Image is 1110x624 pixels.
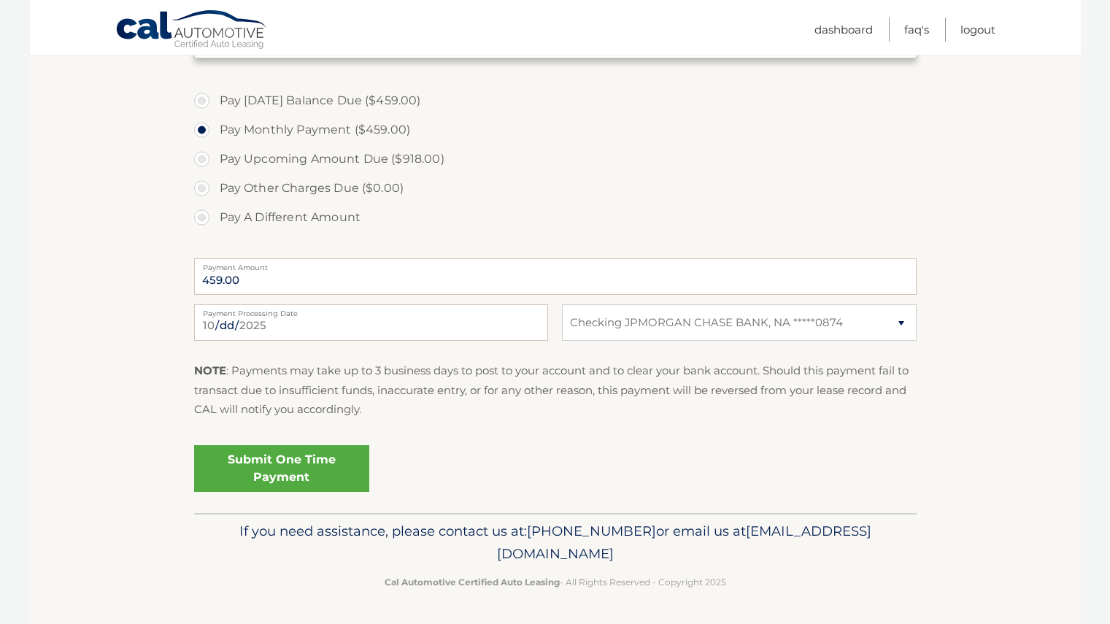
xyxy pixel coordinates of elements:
[194,361,917,419] p: : Payments may take up to 3 business days to post to your account and to clear your bank account....
[814,18,873,42] a: Dashboard
[194,174,917,203] label: Pay Other Charges Due ($0.00)
[194,86,917,115] label: Pay [DATE] Balance Due ($459.00)
[115,9,269,52] a: Cal Automotive
[204,520,907,566] p: If you need assistance, please contact us at: or email us at
[204,574,907,590] p: - All Rights Reserved - Copyright 2025
[527,523,656,539] span: [PHONE_NUMBER]
[194,115,917,145] label: Pay Monthly Payment ($459.00)
[194,258,917,270] label: Payment Amount
[960,18,995,42] a: Logout
[194,445,369,492] a: Submit One Time Payment
[194,304,548,341] input: Payment Date
[194,363,226,377] strong: NOTE
[385,577,560,588] strong: Cal Automotive Certified Auto Leasing
[194,203,917,232] label: Pay A Different Amount
[194,304,548,316] label: Payment Processing Date
[904,18,929,42] a: FAQ's
[194,145,917,174] label: Pay Upcoming Amount Due ($918.00)
[194,258,917,295] input: Payment Amount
